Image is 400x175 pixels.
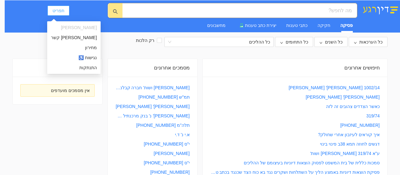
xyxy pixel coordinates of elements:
a: תלה"מ [PHONE_NUMBER] [136,122,190,129]
span: מחירון [51,44,97,51]
a: איך קוראים לעיזבון אחרי שחולק? [318,131,380,138]
a: ע"א 319/74 [PERSON_NAME] ושות' [310,150,380,157]
button: search [108,3,122,18]
a: [PERSON_NAME] [154,150,190,157]
div: אין מסמכים מועדפים [25,87,90,94]
button: כל הערכאותdown [349,37,387,47]
a: א.י נ' ד.י [175,131,190,138]
span: כל השנים [325,39,342,45]
span: down [280,41,283,44]
a: [PERSON_NAME]' [PERSON_NAME] [306,94,380,100]
span: רק הלכות [133,37,157,44]
div: מסמכים אחרונים [115,59,190,77]
span: [PERSON_NAME] קשר [51,34,97,41]
a: 1002/14 [PERSON_NAME]' [PERSON_NAME] [289,84,380,91]
span: כל התחומים [286,39,308,45]
a: [PERSON_NAME] ושות' חברה קבלנית בע"מ, [PERSON_NAME]' נ' [PERSON_NAME], ו-2 אח' [115,84,190,91]
div: חקיקה [317,22,330,29]
span: כל הערכאות [359,39,382,45]
span: down [354,41,357,44]
button: כל התחומיםdown [275,37,313,47]
span: search [113,9,118,14]
a: סמכות כללית של בית המשפט לפסוק הוצאות דיוניות בעיצומם של ההליכים [244,159,380,166]
a: דגשים לחוזה תמא 38ב פינוי בינוי [320,141,380,147]
span: יצירת כתב טענות [245,23,276,28]
input: מה לחפש? [132,7,352,14]
img: דין רגע [361,4,400,15]
span: down [319,41,322,44]
a: י"ס [PHONE_NUMBER] [144,159,190,166]
a: 319/74 [366,112,380,119]
a: [PHONE_NUMBER] [340,122,380,129]
span: נגישות ♿ [51,54,97,61]
div: כתבי טענות [286,22,307,29]
span: experiment [239,23,244,28]
a: י"ס [PHONE_NUMBER] [144,141,190,147]
a: [PERSON_NAME]' [PERSON_NAME] [116,103,190,110]
span: [PERSON_NAME] [51,24,97,31]
a: [PERSON_NAME]' נ' בנק מרכנתיל דיסקונט בע"מ [PERSON_NAME]' [115,112,190,119]
button: תפריט [47,6,69,16]
span: תפריט [52,7,64,14]
a: תמ"ש [PHONE_NUMBER] [138,94,190,100]
span: התנתקות [51,64,97,71]
a: כאשר הצדדים צהובים זה לזה [326,103,380,110]
div: חיפושים אחרונים [210,59,380,77]
div: פסיקה [340,22,353,29]
div: מסמכים מועדפים [20,59,95,77]
button: כל השניםdown [314,37,347,47]
div: מחשבונים [207,22,226,29]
